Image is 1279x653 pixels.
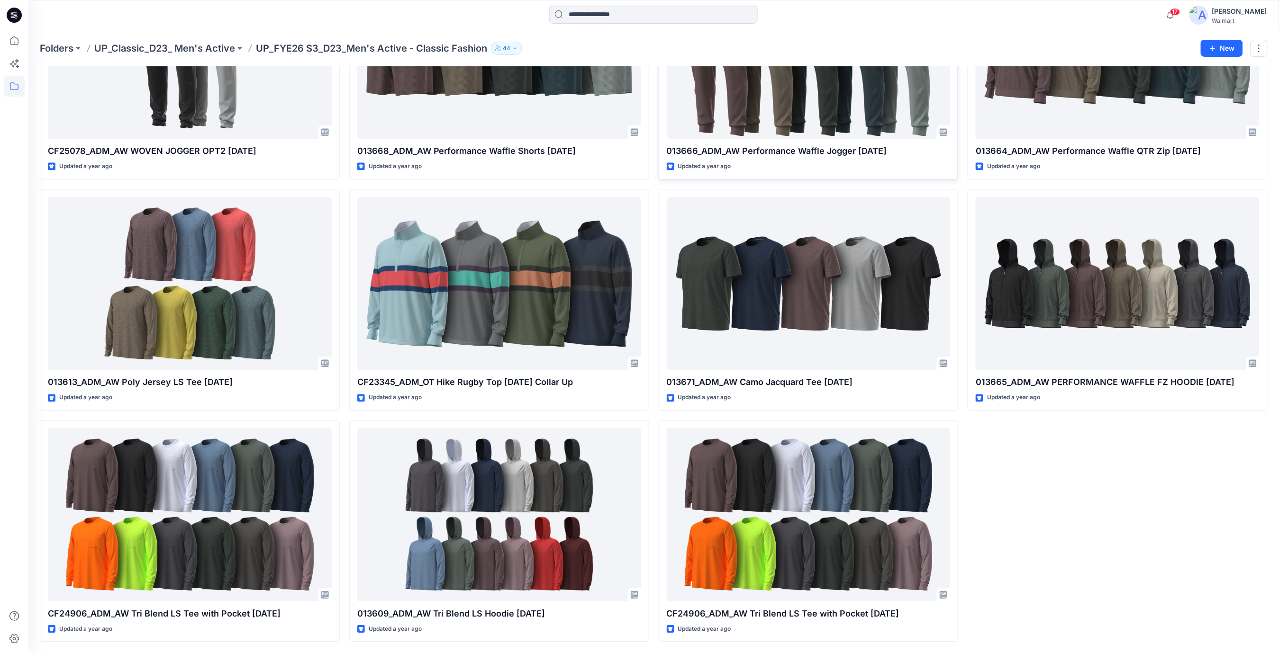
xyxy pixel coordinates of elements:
[667,197,951,370] a: 013671_ADM_AW Camo Jacquard Tee 10OCT24
[59,161,112,171] p: Updated a year ago
[491,42,522,55] button: 44
[976,197,1260,370] a: 013665_ADM_AW PERFORMANCE WAFFLE FZ HOODIE 18SEP24
[976,376,1260,389] p: 013665_ADM_AW PERFORMANCE WAFFLE FZ HOODIE [DATE]
[48,144,332,158] p: CF25078_ADM_AW WOVEN JOGGER OPT2 [DATE]
[678,161,731,171] p: Updated a year ago
[59,393,112,403] p: Updated a year ago
[1212,6,1267,17] div: [PERSON_NAME]
[48,197,332,370] a: 013613_ADM_AW Poly Jersey LS Tee 20SEP24
[369,393,422,403] p: Updated a year ago
[357,144,641,158] p: 013668_ADM_AW Performance Waffle Shorts [DATE]
[94,42,235,55] a: UP_Classic_D23_ Men's Active
[667,607,951,620] p: CF24906_ADM_AW Tri Blend LS Tee with Pocket [DATE]
[1189,6,1208,25] img: avatar
[667,428,951,601] a: CF24906_ADM_AW Tri Blend LS Tee with Pocket 03OCT24
[59,624,112,634] p: Updated a year ago
[987,161,1040,171] p: Updated a year ago
[369,161,422,171] p: Updated a year ago
[48,428,332,601] a: CF24906_ADM_AW Tri Blend LS Tee with Pocket 03OCT24
[357,428,641,601] a: 013609_ADM_AW Tri Blend LS Hoodie 03OCT24
[357,607,641,620] p: 013609_ADM_AW Tri Blend LS Hoodie [DATE]
[976,144,1260,158] p: 013664_ADM_AW Performance Waffle QTR Zip [DATE]
[987,393,1040,403] p: Updated a year ago
[48,376,332,389] p: 013613_ADM_AW Poly Jersey LS Tee [DATE]
[1212,17,1267,24] div: Walmart
[369,624,422,634] p: Updated a year ago
[678,624,731,634] p: Updated a year ago
[40,42,73,55] a: Folders
[48,607,332,620] p: CF24906_ADM_AW Tri Blend LS Tee with Pocket [DATE]
[1170,8,1180,16] span: 17
[357,197,641,370] a: CF23345_ADM_OT Hike Rugby Top 17OCT24 Collar Up
[256,42,487,55] p: UP_FYE26 S3_D23_Men's Active - Classic Fashion
[667,376,951,389] p: 013671_ADM_AW Camo Jacquard Tee [DATE]
[357,376,641,389] p: CF23345_ADM_OT Hike Rugby Top [DATE] Collar Up
[667,144,951,158] p: 013666_ADM_AW Performance Waffle Jogger [DATE]
[503,43,510,54] p: 44
[678,393,731,403] p: Updated a year ago
[1201,40,1243,57] button: New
